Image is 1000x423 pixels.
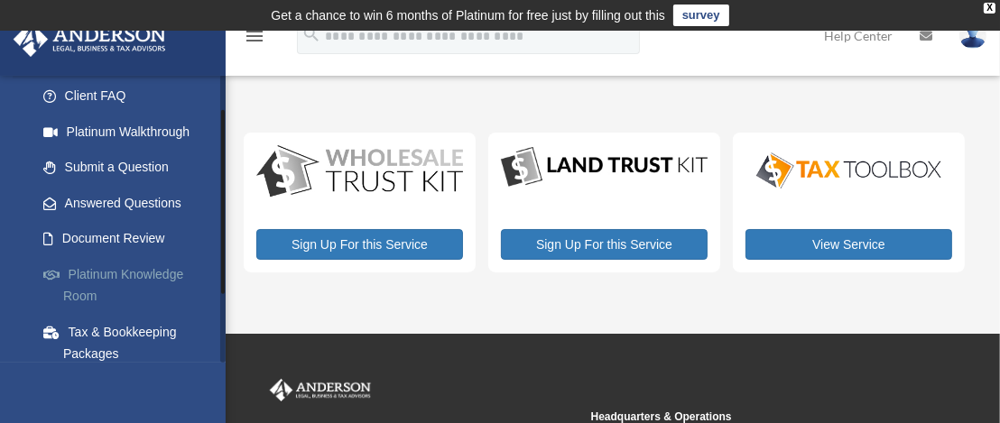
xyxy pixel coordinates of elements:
a: View Service [745,229,952,260]
a: Document Review [25,221,239,257]
a: Answered Questions [25,185,239,221]
i: menu [244,25,265,47]
a: survey [673,5,729,26]
img: User Pic [959,23,986,49]
div: close [984,3,995,14]
div: Get a chance to win 6 months of Platinum for free just by filling out this [271,5,665,26]
a: Sign Up For this Service [501,229,708,260]
img: Anderson Advisors Platinum Portal [8,22,171,57]
a: Tax & Bookkeeping Packages [25,314,239,372]
a: Platinum Walkthrough [25,114,239,150]
img: Anderson Advisors Platinum Portal [266,379,375,402]
a: Client FAQ [25,78,239,115]
img: LandTrust_lgo-1.jpg [501,145,708,189]
i: search [301,24,321,44]
a: Sign Up For this Service [256,229,463,260]
a: Platinum Knowledge Room [25,256,239,314]
a: menu [244,32,265,47]
img: WS-Trust-Kit-lgo-1.jpg [256,145,463,200]
a: Submit a Question [25,150,239,186]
